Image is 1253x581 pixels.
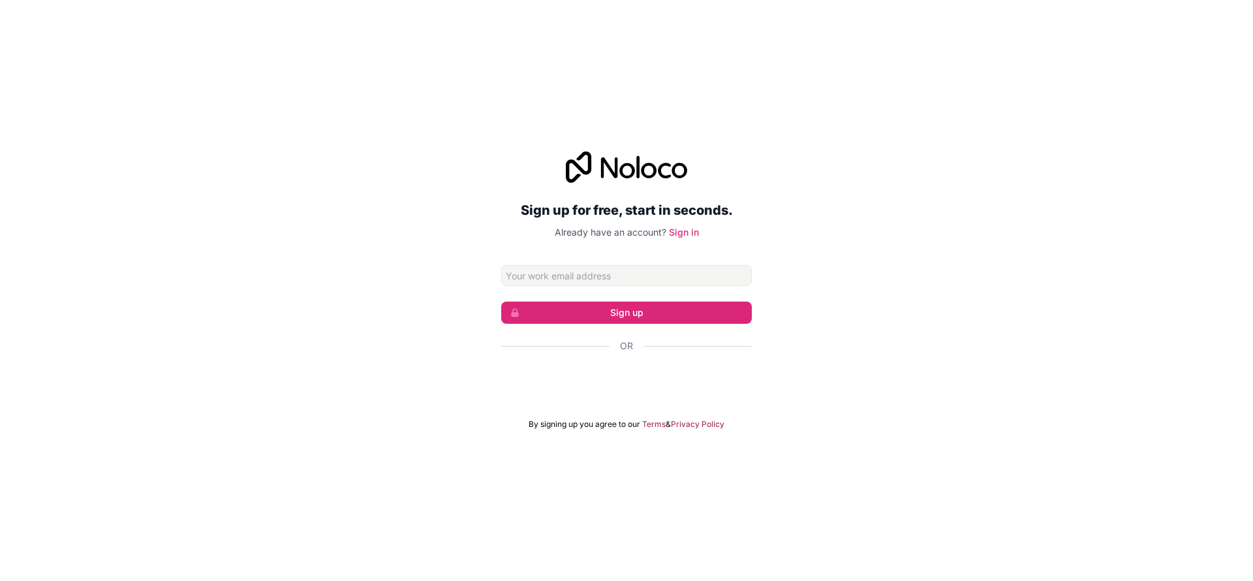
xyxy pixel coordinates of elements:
[501,302,752,324] button: Sign up
[666,419,671,430] span: &
[555,227,666,238] span: Already have an account?
[642,419,666,430] a: Terms
[529,419,640,430] span: By signing up you agree to our
[669,227,699,238] a: Sign in
[501,198,752,222] h2: Sign up for free, start in seconds.
[671,419,724,430] a: Privacy Policy
[620,339,633,353] span: Or
[501,265,752,286] input: Email address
